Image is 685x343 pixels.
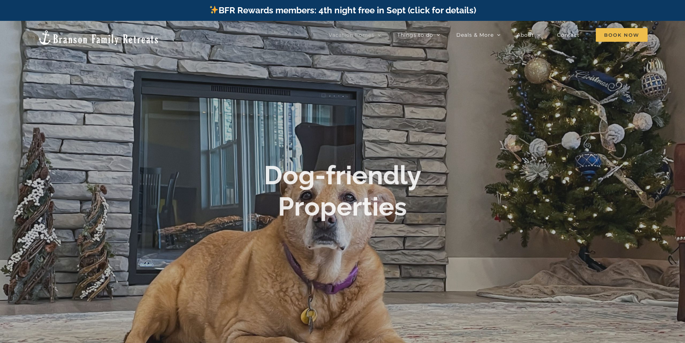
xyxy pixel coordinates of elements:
img: ✨ [210,5,218,14]
a: Book Now [596,28,648,42]
span: Vacation homes [329,32,374,37]
a: Deals & More [456,28,501,42]
span: Contact [557,32,580,37]
a: About [517,28,541,42]
span: Deals & More [456,32,494,37]
a: BFR Rewards members: 4th night free in Sept (click for details) [209,5,476,15]
a: Vacation homes [329,28,381,42]
span: Things to do [397,32,433,37]
a: Contact [557,28,580,42]
b: Dog-friendly Properties [264,160,421,222]
span: About [517,32,534,37]
nav: Main Menu [329,28,648,42]
img: Branson Family Retreats Logo [37,30,159,46]
a: Things to do [397,28,440,42]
